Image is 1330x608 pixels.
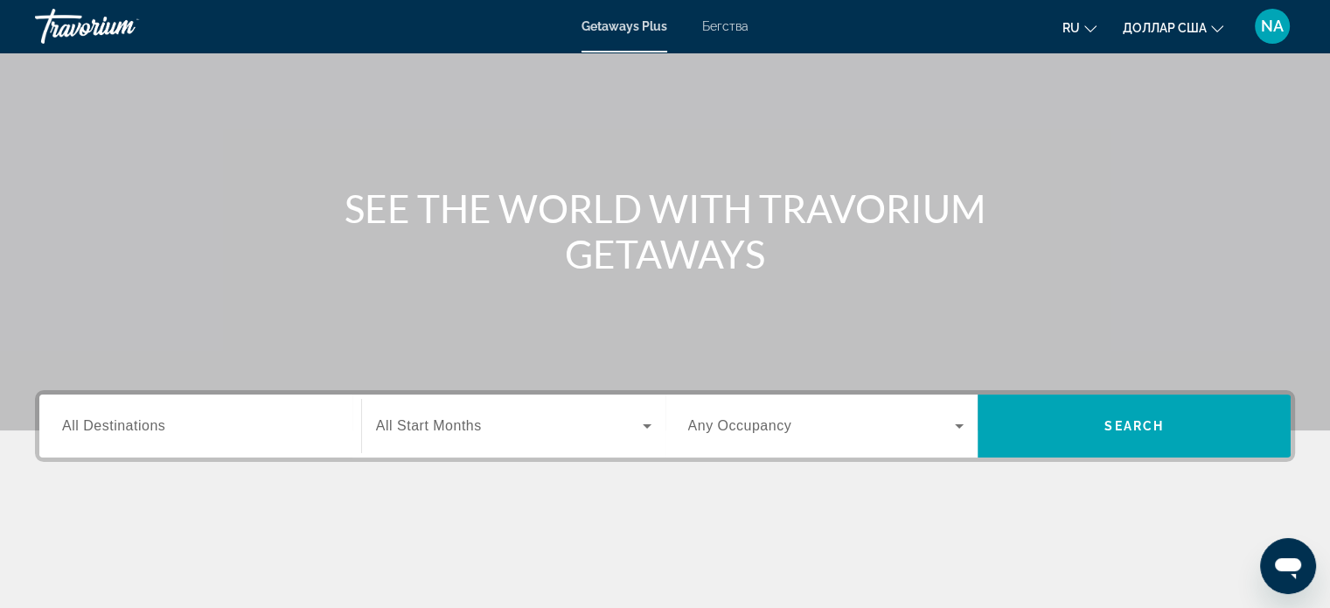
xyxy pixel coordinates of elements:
[39,395,1291,458] div: Виджет поиска
[62,418,165,433] span: All Destinations
[688,418,792,433] span: Any Occupancy
[702,19,749,33] a: Бегства
[1261,17,1284,35] font: NA
[376,418,482,433] span: All Start Months
[978,395,1291,458] button: Search
[1104,419,1164,433] span: Search
[1250,8,1295,45] button: Меню пользователя
[1260,538,1316,594] iframe: Кнопка для запуска окна обмена сообщениями
[1062,21,1080,35] font: ru
[1062,15,1097,40] button: Изменить язык
[35,3,210,49] a: Травориум
[1123,15,1223,40] button: Изменить валюту
[1123,21,1207,35] font: доллар США
[581,19,667,33] a: Getaways Plus
[338,185,993,276] h1: SEE THE WORLD WITH TRAVORIUM GETAWAYS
